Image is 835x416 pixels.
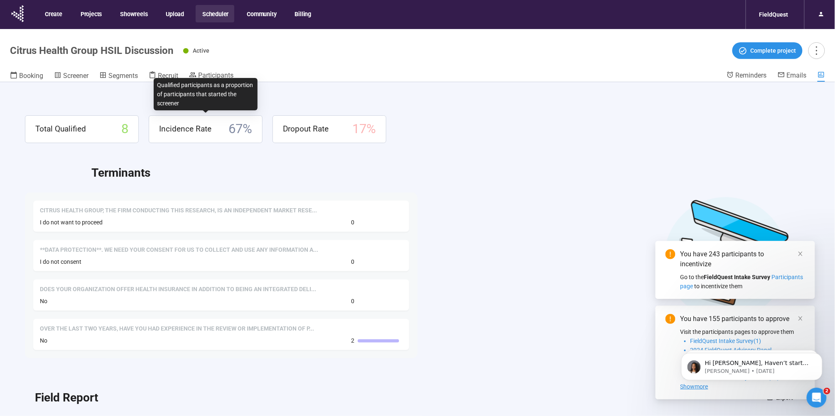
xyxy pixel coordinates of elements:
[40,285,316,294] span: Does your organization offer health insurance in addition to being an Integrated Delivery Network?
[680,327,805,336] p: Visit the participants pages to approve them
[40,298,47,304] span: No
[40,337,47,344] span: No
[40,325,314,333] span: Over the last two years, have you had experience in the review or implementation of policies for ...
[10,71,43,82] a: Booking
[787,71,807,79] span: Emails
[666,314,675,324] span: exclamation-circle
[99,71,138,82] a: Segments
[736,71,767,79] span: Reminders
[732,42,803,59] button: Complete project
[811,45,822,56] span: more
[121,119,128,139] span: 8
[154,78,258,110] div: Qualified participants as a proportion of participants that started the screener
[35,389,98,407] h2: Field Report
[288,5,317,22] button: Billing
[149,71,178,82] a: Recruit
[704,274,771,280] strong: FieldQuest Intake Survey
[680,272,805,291] div: Go to the to incentivize them
[196,5,234,22] button: Scheduler
[664,196,789,321] img: Desktop work notes
[40,219,103,226] span: I do not want to proceed
[193,47,209,54] span: Active
[351,336,354,345] span: 2
[40,207,317,215] span: Citrus Health Group, the firm conducting this research, is an independent market research agency ...
[91,164,810,182] h2: Terminants
[751,46,796,55] span: Complete project
[351,297,354,306] span: 0
[40,258,81,265] span: I do not consent
[352,119,376,139] span: 17 %
[10,45,173,56] h1: Citrus Health Group HSIL Discussion
[38,5,68,22] button: Create
[113,5,153,22] button: Showreels
[74,5,108,22] button: Projects
[351,257,354,266] span: 0
[108,72,138,80] span: Segments
[666,249,675,259] span: exclamation-circle
[680,314,805,324] div: You have 155 participants to approve
[240,5,282,22] button: Community
[798,316,803,321] span: close
[63,72,88,80] span: Screener
[54,71,88,82] a: Screener
[35,123,86,135] span: Total Qualified
[754,7,793,22] div: FieldQuest
[159,5,190,22] button: Upload
[778,71,807,81] a: Emails
[19,72,43,80] span: Booking
[189,71,233,81] a: Participants
[807,388,827,408] iframe: Intercom live chat
[198,71,233,79] span: Participants
[669,336,835,394] iframe: Intercom notifications message
[351,218,354,227] span: 0
[808,42,825,59] button: more
[680,249,805,269] div: You have 243 participants to incentivize
[727,71,767,81] a: Reminders
[824,388,830,394] span: 2
[228,119,252,139] span: 67 %
[283,123,329,135] span: Dropout Rate
[40,246,318,254] span: **Data Protection**. We need your consent for us to collect and use any information about you or ...
[158,72,178,80] span: Recruit
[159,123,211,135] span: Incidence Rate
[798,251,803,257] span: close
